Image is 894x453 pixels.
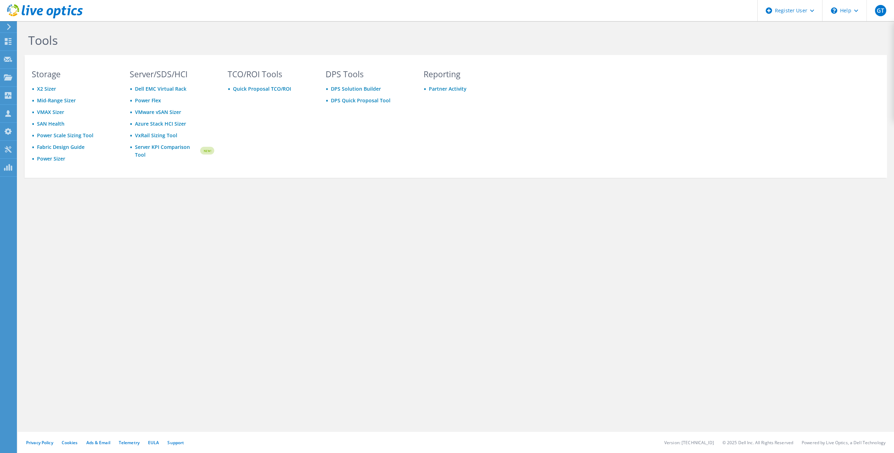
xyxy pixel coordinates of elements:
h3: Server/SDS/HCI [130,70,214,78]
h3: TCO/ROI Tools [228,70,312,78]
h3: DPS Tools [326,70,410,78]
a: X2 Sizer [37,85,56,92]
a: Partner Activity [429,85,467,92]
a: Support [167,440,184,446]
a: Quick Proposal TCO/ROI [233,85,291,92]
li: Powered by Live Optics, a Dell Technology [802,440,886,446]
a: Cookies [62,440,78,446]
img: new-badge.svg [199,143,214,159]
h1: Tools [28,33,504,48]
a: Power Flex [135,97,161,104]
a: Power Sizer [37,155,65,162]
a: DPS Quick Proposal Tool [331,97,390,104]
a: Telemetry [119,440,140,446]
svg: \n [831,7,837,14]
a: EULA [148,440,159,446]
a: DPS Solution Builder [331,85,381,92]
a: VMAX Sizer [37,109,64,115]
h3: Reporting [424,70,508,78]
a: VMware vSAN Sizer [135,109,181,115]
a: Fabric Design Guide [37,144,85,150]
a: Server KPI Comparison Tool [135,143,199,159]
a: Ads & Email [86,440,110,446]
h3: Storage [32,70,116,78]
li: © 2025 Dell Inc. All Rights Reserved [722,440,793,446]
span: GT [875,5,886,16]
a: VxRail Sizing Tool [135,132,177,139]
li: Version: [TECHNICAL_ID] [664,440,714,446]
a: Dell EMC Virtual Rack [135,85,186,92]
a: Azure Stack HCI Sizer [135,120,186,127]
a: Mid-Range Sizer [37,97,76,104]
a: Power Scale Sizing Tool [37,132,93,139]
a: SAN Health [37,120,64,127]
a: Privacy Policy [26,440,53,446]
